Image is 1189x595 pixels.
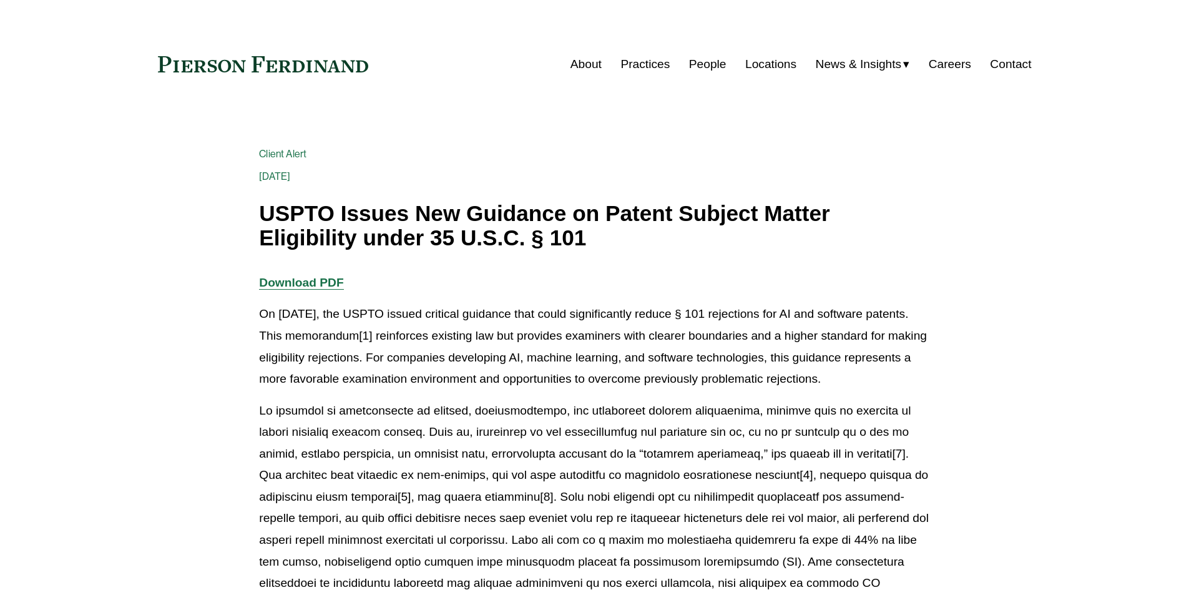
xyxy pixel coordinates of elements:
a: folder dropdown [816,52,910,76]
span: News & Insights [816,54,902,76]
a: About [570,52,602,76]
a: Practices [620,52,670,76]
a: Download PDF [259,276,343,289]
span: [DATE] [259,170,290,182]
p: On [DATE], the USPTO issued critical guidance that could significantly reduce § 101 rejections fo... [259,303,929,390]
h1: USPTO Issues New Guidance on Patent Subject Matter Eligibility under 35 U.S.C. § 101 [259,202,929,250]
a: People [689,52,727,76]
a: Contact [990,52,1031,76]
a: Locations [745,52,796,76]
a: Client Alert [259,148,306,160]
a: Careers [929,52,971,76]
